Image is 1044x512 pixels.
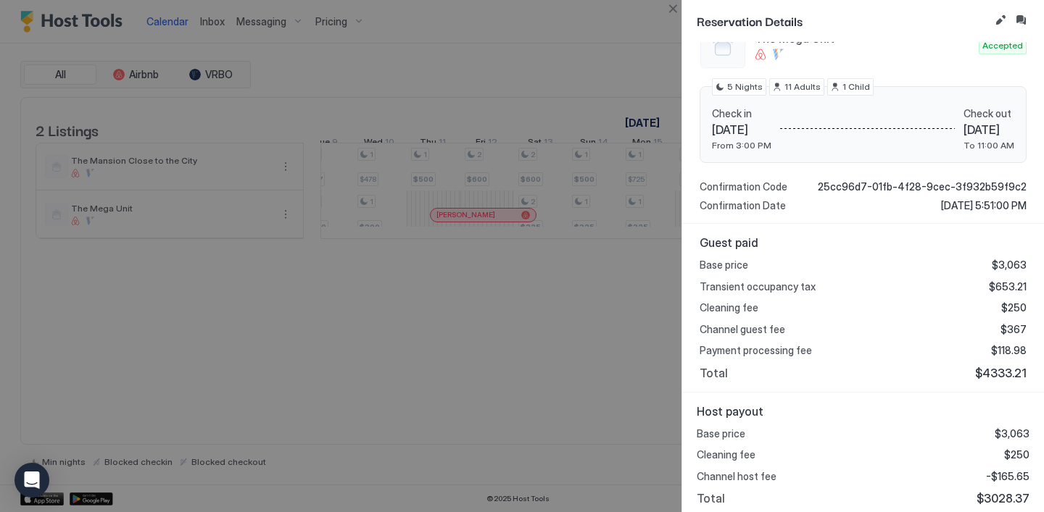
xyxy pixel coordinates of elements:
span: $3,063 [992,259,1027,272]
span: $3028.37 [977,491,1029,505]
span: 11 Adults [784,80,821,93]
span: $4333.21 [975,366,1027,380]
span: Guest paid [700,235,1027,250]
span: From 3:00 PM [712,140,771,151]
span: [DATE] [964,122,1014,137]
span: 5 Nights [727,80,763,93]
span: Channel host fee [697,470,776,483]
span: To 11:00 AM [964,140,1014,151]
span: Cleaning fee [700,301,758,314]
span: Channel guest fee [700,323,785,336]
div: Open Intercom Messenger [14,463,49,498]
span: Base price [697,427,745,440]
span: $250 [1004,448,1029,461]
span: Accepted [982,39,1023,52]
span: Check in [712,107,771,120]
span: [DATE] 5:51:00 PM [941,199,1027,212]
span: Check out [964,107,1014,120]
span: Cleaning fee [697,448,755,461]
span: Total [697,491,725,505]
span: Confirmation Date [700,199,786,212]
button: Edit reservation [992,12,1009,29]
span: Transient occupancy tax [700,280,816,293]
span: Total [700,366,728,380]
span: Base price [700,259,748,272]
span: 25cc96d7-01fb-4f28-9cec-3f932b59f9c2 [818,180,1027,193]
span: $250 [1001,301,1027,314]
span: $653.21 [989,280,1027,293]
span: Payment processing fee [700,344,812,357]
button: Inbox [1012,12,1029,29]
span: Host payout [697,404,1029,419]
span: -$165.65 [986,470,1029,483]
span: $118.98 [991,344,1027,357]
span: $367 [1000,323,1027,336]
span: $3,063 [995,427,1029,440]
span: Confirmation Code [700,180,787,193]
span: Reservation Details [697,12,989,30]
span: [DATE] [712,122,771,137]
span: 1 Child [842,80,870,93]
